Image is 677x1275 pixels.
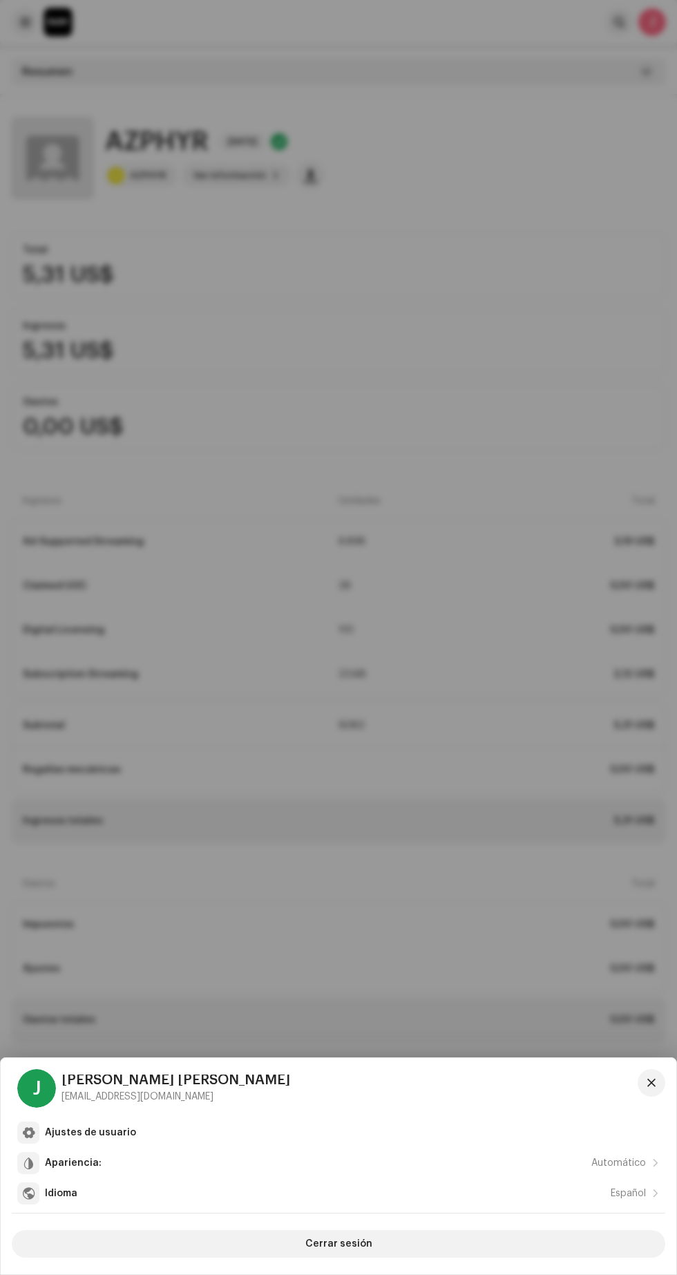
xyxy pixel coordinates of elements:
[45,1127,136,1138] div: Ajustes de usuario
[45,1188,77,1199] div: Idioma
[61,1075,290,1086] div: [PERSON_NAME] [PERSON_NAME]
[17,1069,56,1108] div: J
[591,1158,646,1169] div: Automático
[305,1230,372,1258] span: Cerrar sesión
[12,1119,665,1146] re-m-nav-item: Ajustes de usuario
[12,1230,665,1258] button: Cerrar sesión
[61,1091,290,1102] div: [EMAIL_ADDRESS][DOMAIN_NAME]
[12,1149,665,1177] re-m-nav-item: Apariencia:
[611,1188,646,1199] div: Español
[12,1180,665,1207] re-m-nav-item: Idioma
[45,1158,102,1169] div: Apariencia:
